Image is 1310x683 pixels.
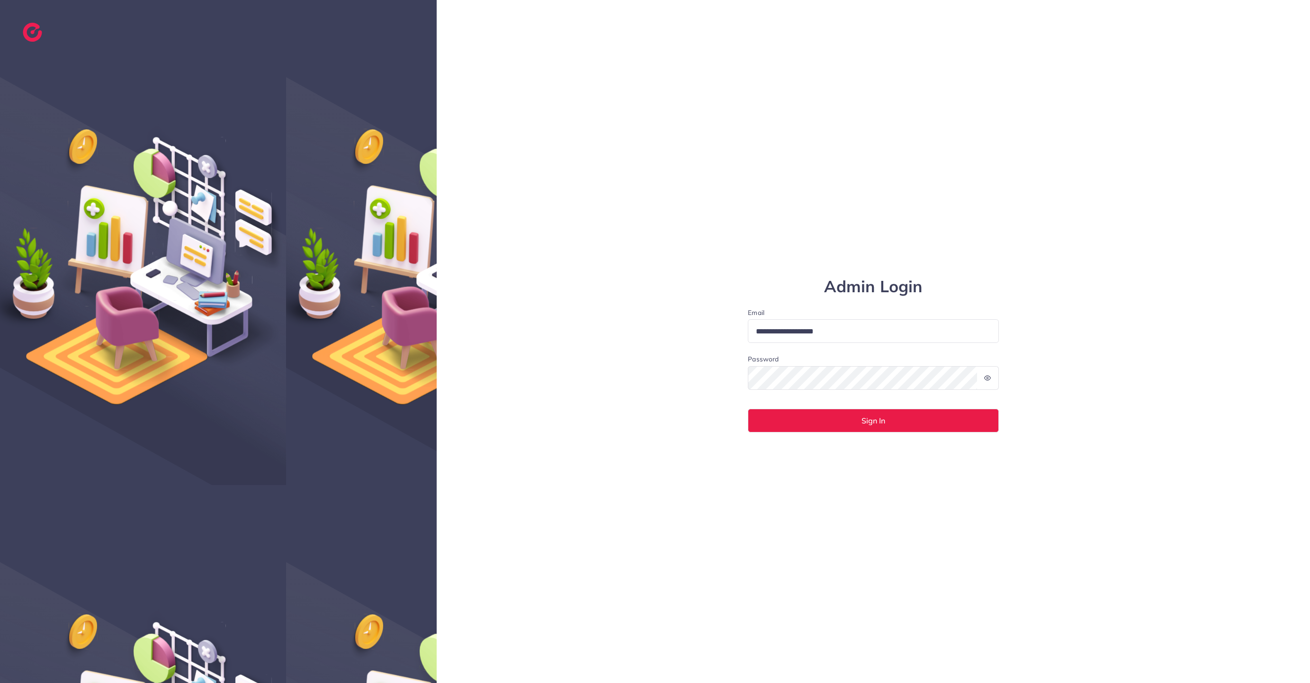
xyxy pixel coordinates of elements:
[748,308,999,317] label: Email
[748,409,999,432] button: Sign In
[748,354,779,364] label: Password
[748,277,999,297] h1: Admin Login
[861,417,885,424] span: Sign In
[23,23,42,42] img: logo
